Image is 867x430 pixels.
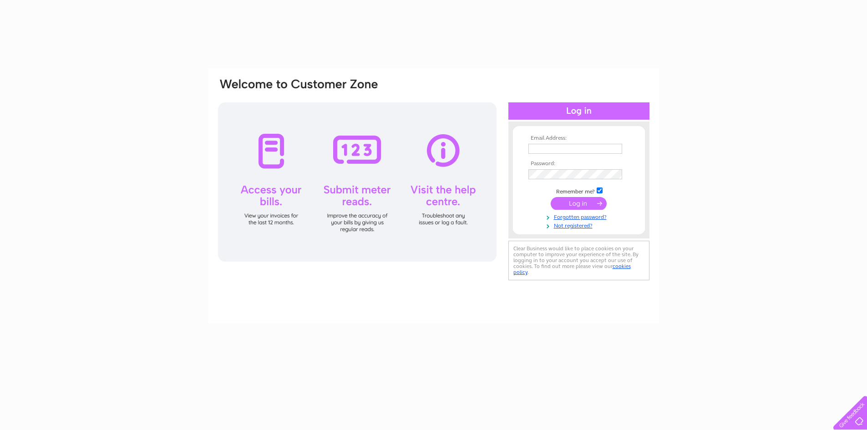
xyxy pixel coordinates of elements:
[528,212,632,221] a: Forgotten password?
[526,186,632,195] td: Remember me?
[551,197,607,210] input: Submit
[513,263,631,275] a: cookies policy
[526,161,632,167] th: Password:
[508,241,649,280] div: Clear Business would like to place cookies on your computer to improve your experience of the sit...
[526,135,632,142] th: Email Address:
[528,221,632,229] a: Not registered?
